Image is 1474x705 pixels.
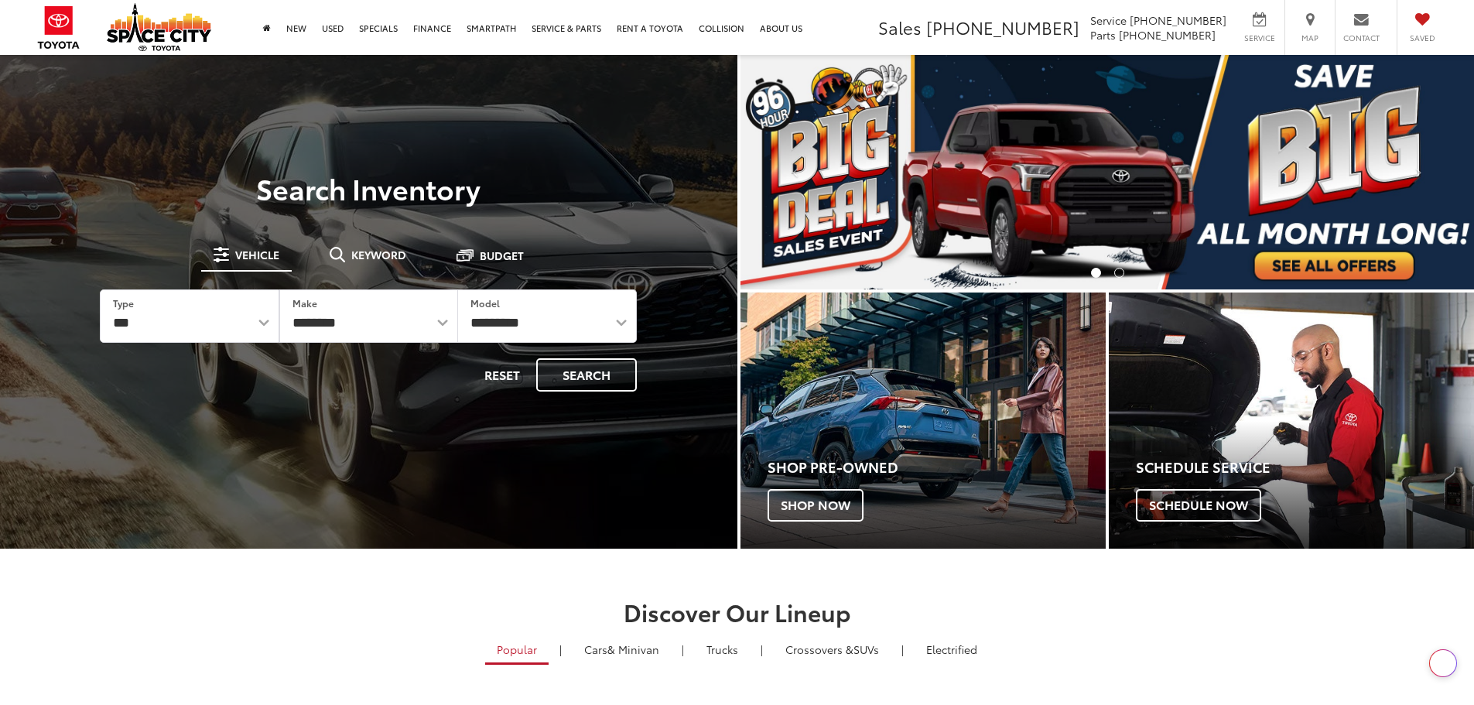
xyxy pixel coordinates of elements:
[1091,268,1101,278] li: Go to slide number 1.
[785,642,853,657] span: Crossovers &
[898,642,908,657] li: |
[1405,33,1439,43] span: Saved
[556,642,566,657] li: |
[1242,33,1277,43] span: Service
[740,293,1106,549] div: Toyota
[607,642,659,657] span: & Minivan
[485,636,549,665] a: Popular
[1136,460,1474,475] h4: Schedule Service
[351,249,406,260] span: Keyword
[695,636,750,662] a: Trucks
[113,296,134,310] label: Type
[915,636,989,662] a: Electrified
[1109,293,1474,549] div: Toyota
[768,489,864,522] span: Shop Now
[768,460,1106,475] h4: Shop Pre-Owned
[471,358,533,392] button: Reset
[1114,268,1124,278] li: Go to slide number 2.
[1119,27,1216,43] span: [PHONE_NUMBER]
[1293,33,1327,43] span: Map
[1090,27,1116,43] span: Parts
[573,636,671,662] a: Cars
[1364,86,1474,258] button: Click to view next picture.
[678,642,688,657] li: |
[926,15,1079,39] span: [PHONE_NUMBER]
[1343,33,1380,43] span: Contact
[1109,293,1474,549] a: Schedule Service Schedule Now
[107,3,211,51] img: Space City Toyota
[470,296,500,310] label: Model
[65,173,672,204] h3: Search Inventory
[1130,12,1226,28] span: [PHONE_NUMBER]
[480,250,524,261] span: Budget
[740,86,850,258] button: Click to view previous picture.
[292,296,317,310] label: Make
[740,293,1106,549] a: Shop Pre-Owned Shop Now
[1136,489,1261,522] span: Schedule Now
[235,249,279,260] span: Vehicle
[774,636,891,662] a: SUVs
[878,15,922,39] span: Sales
[192,599,1283,625] h2: Discover Our Lineup
[1090,12,1127,28] span: Service
[757,642,767,657] li: |
[536,358,637,392] button: Search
